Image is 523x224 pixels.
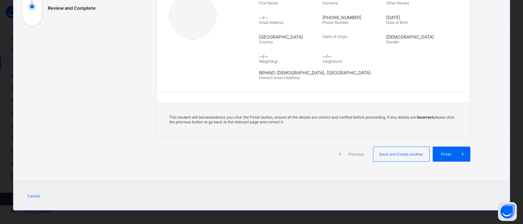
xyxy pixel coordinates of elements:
[259,34,319,40] span: [GEOGRAPHIC_DATA]
[386,15,447,20] span: [DATE]
[169,115,455,124] span: This student will be created once you click the Finish button, ensure all the details are correct...
[322,34,348,39] span: State of Origin
[27,194,40,198] span: Cancel
[386,34,447,40] span: [DEMOGRAPHIC_DATA]
[259,40,273,44] span: Country
[386,20,408,25] span: Date of Birth
[322,15,383,20] span: [PHONE_NUMBER]
[386,1,409,5] span: Other Names
[259,70,461,75] span: BEHIND [DEMOGRAPHIC_DATA], [GEOGRAPHIC_DATA]
[378,152,424,157] span: Save and Create another
[498,202,517,221] button: Open asap
[437,152,455,157] span: Finish
[259,54,319,59] span: --/--
[322,54,383,59] span: --/--
[322,1,338,5] span: Surname
[348,152,365,157] span: Previous
[259,75,299,80] span: Home/Contact Address
[259,15,319,20] span: --/--
[417,115,434,120] b: Incorrect
[386,40,399,44] span: Gender
[322,20,348,25] span: Phone Number
[259,20,283,25] span: Email Address
[259,1,278,5] span: First Name
[259,59,278,64] span: Weight(kg)
[322,59,342,64] span: Height(cm)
